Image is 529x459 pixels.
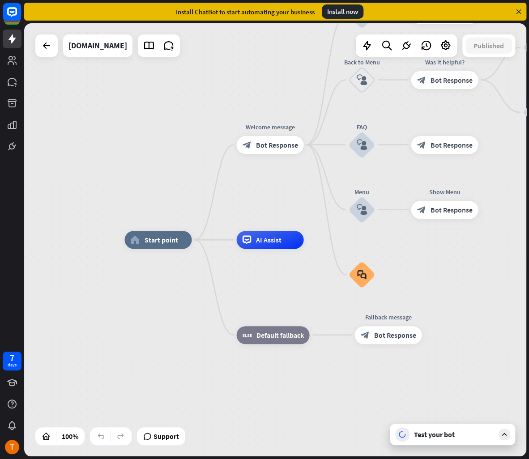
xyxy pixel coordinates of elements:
[356,140,367,150] i: block_user_input
[68,34,127,57] div: hkbu.edu.hk
[430,140,472,149] span: Bot Response
[335,123,388,132] div: FAQ
[417,140,426,149] i: block_bot_response
[144,235,178,244] span: Start point
[430,205,472,214] span: Bot Response
[59,429,81,443] div: 100%
[322,4,363,19] div: Install now
[230,123,310,132] div: Welcome message
[242,140,251,149] i: block_bot_response
[256,235,281,244] span: AI Assist
[404,58,485,67] div: Was it helpful?
[430,76,472,85] span: Bot Response
[242,331,252,340] i: block_fallback
[335,58,388,67] div: Back to Menu
[8,362,17,368] div: days
[356,204,367,215] i: block_user_input
[374,331,416,340] span: Bot Response
[414,430,495,439] div: Test your bot
[356,75,367,85] i: block_user_input
[404,187,485,196] div: Show Menu
[417,205,426,214] i: block_bot_response
[348,313,428,322] div: Fallback message
[7,4,34,30] button: Open LiveChat chat widget
[360,331,369,340] i: block_bot_response
[3,352,21,370] a: 7 days
[130,235,140,244] i: home_2
[154,429,179,443] span: Support
[176,8,315,16] div: Install ChatBot to start automating your business
[10,354,14,362] div: 7
[256,140,298,149] span: Bot Response
[357,270,367,280] i: block_faq
[417,76,426,85] i: block_bot_response
[256,331,303,340] span: Default fallback
[465,38,512,54] button: Published
[335,187,388,196] div: Menu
